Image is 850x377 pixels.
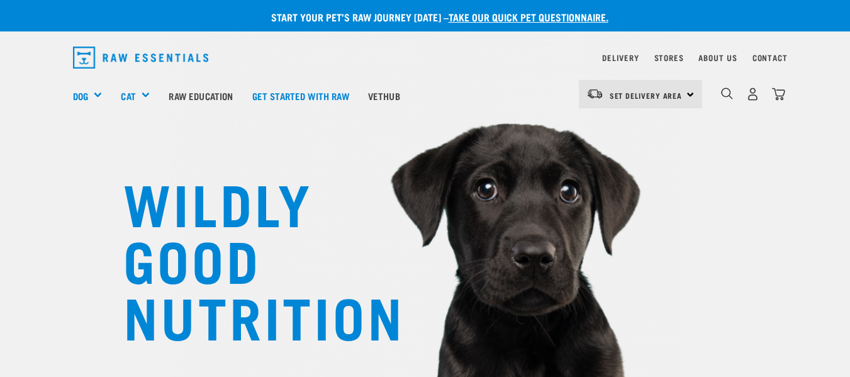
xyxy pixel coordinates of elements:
img: Raw Essentials Logo [73,47,209,69]
a: Raw Education [159,70,242,121]
img: home-icon-1@2x.png [721,87,733,99]
a: Stores [654,55,684,60]
img: home-icon@2x.png [772,87,785,101]
a: Contact [752,55,788,60]
a: Delivery [602,55,639,60]
a: About Us [698,55,737,60]
a: take our quick pet questionnaire. [449,14,608,20]
img: van-moving.png [586,88,603,99]
a: Get started with Raw [243,70,359,121]
span: Set Delivery Area [610,93,683,98]
a: Vethub [359,70,410,121]
nav: dropdown navigation [63,42,788,74]
img: user.png [746,87,759,101]
a: Dog [73,89,88,103]
a: Cat [121,89,135,103]
h1: WILDLY GOOD NUTRITION [123,173,375,343]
